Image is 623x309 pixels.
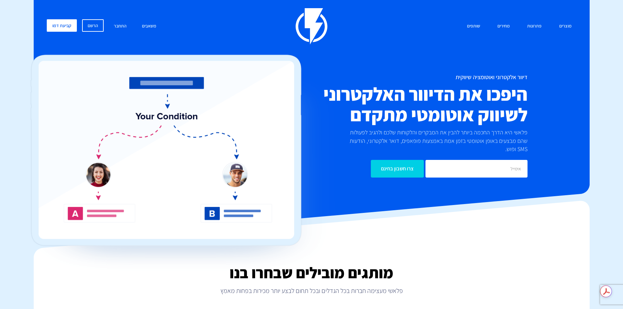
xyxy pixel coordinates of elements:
[137,19,161,33] a: משאבים
[272,74,528,80] h1: דיוור אלקטרוני ואוטומציה שיווקית
[34,264,590,281] h2: מותגים מובילים שבחרו בנו
[82,19,104,32] a: הרשם
[109,19,131,33] a: התחבר
[371,160,424,178] input: צרו חשבון בחינם
[554,19,577,33] a: מוצרים
[425,160,528,178] input: אימייל
[34,286,590,295] p: פלאשי מעצימה חברות בכל הגדלים ובכל תחום לבצע יותר מכירות בפחות מאמץ
[338,128,528,153] p: פלאשי היא הדרך החכמה ביותר להבין את המבקרים והלקוחות שלכם ולהגיב לפעולות שהם מבצעים באופן אוטומטי...
[462,19,485,33] a: שותפים
[522,19,546,33] a: פתרונות
[493,19,515,33] a: מחירים
[272,84,528,125] h2: היפכו את הדיוור האלקטרוני לשיווק אוטומטי מתקדם
[47,19,77,32] a: קביעת דמו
